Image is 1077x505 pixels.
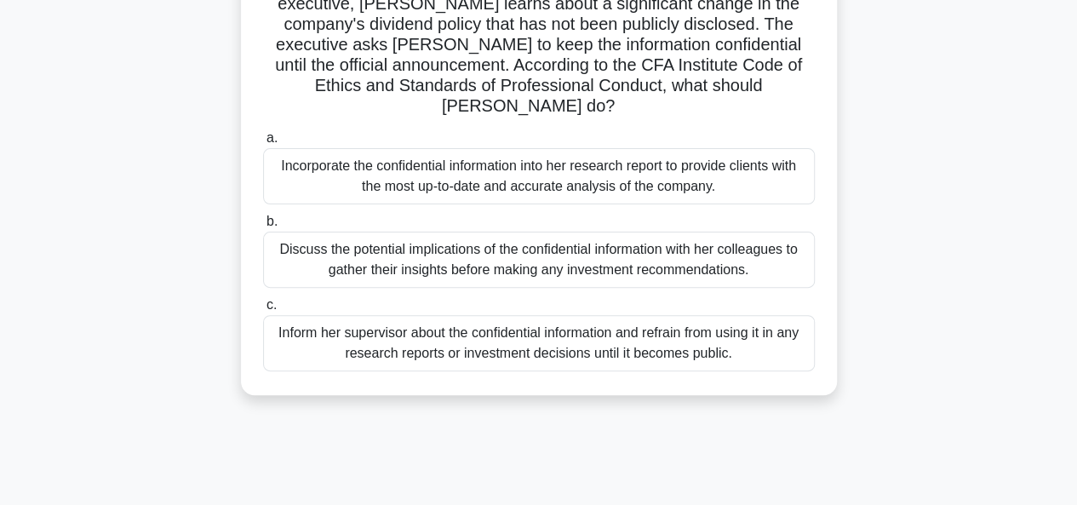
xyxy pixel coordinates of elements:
div: Incorporate the confidential information into her research report to provide clients with the mos... [263,148,815,204]
div: Inform her supervisor about the confidential information and refrain from using it in any researc... [263,315,815,371]
span: b. [266,214,278,228]
span: c. [266,297,277,312]
div: Discuss the potential implications of the confidential information with her colleagues to gather ... [263,232,815,288]
span: a. [266,130,278,145]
